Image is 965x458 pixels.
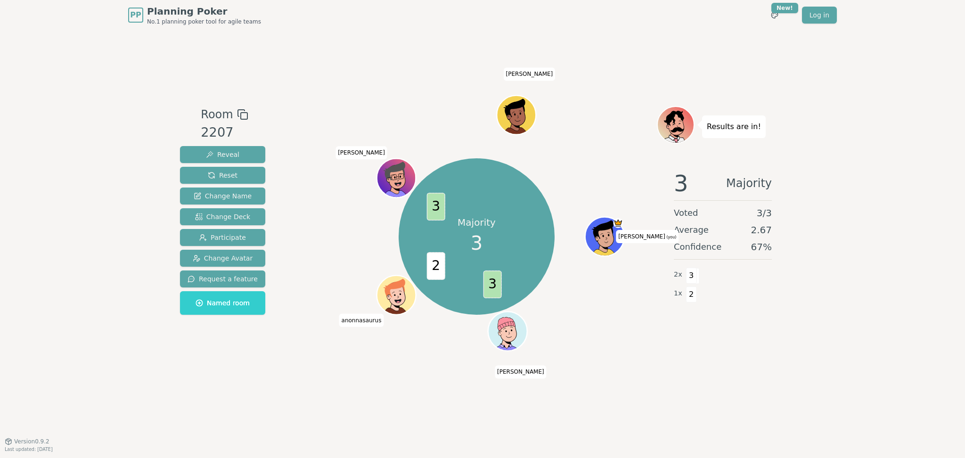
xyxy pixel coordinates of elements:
[147,5,261,18] span: Planning Poker
[201,123,248,142] div: 2207
[613,218,623,228] span: Nguyen is the host
[147,18,261,25] span: No.1 planning poker tool for agile teams
[199,233,246,242] span: Participate
[674,206,698,220] span: Voted
[458,216,496,229] p: Majority
[726,172,772,195] span: Majority
[686,268,697,284] span: 3
[751,223,772,237] span: 2.67
[674,270,682,280] span: 2 x
[180,188,265,204] button: Change Name
[471,229,482,257] span: 3
[616,230,679,243] span: Click to change your name
[130,9,141,21] span: PP
[674,288,682,299] span: 1 x
[180,146,265,163] button: Reveal
[180,167,265,184] button: Reset
[180,208,265,225] button: Change Deck
[180,270,265,287] button: Request a feature
[483,271,501,299] span: 3
[339,313,384,327] span: Click to change your name
[757,206,772,220] span: 3 / 3
[180,291,265,315] button: Named room
[195,212,250,221] span: Change Deck
[586,218,623,255] button: Click to change your avatar
[335,146,387,159] span: Click to change your name
[495,365,547,378] span: Click to change your name
[426,193,445,221] span: 3
[194,191,252,201] span: Change Name
[206,150,239,159] span: Reveal
[426,253,445,280] span: 2
[707,120,761,133] p: Results are in!
[5,447,53,452] span: Last updated: [DATE]
[128,5,261,25] a: PPPlanning PokerNo.1 planning poker tool for agile teams
[665,235,677,239] span: (you)
[802,7,837,24] a: Log in
[686,286,697,303] span: 2
[196,298,250,308] span: Named room
[674,223,709,237] span: Average
[771,3,798,13] div: New!
[208,171,237,180] span: Reset
[5,438,49,445] button: Version0.9.2
[201,106,233,123] span: Room
[674,240,721,254] span: Confidence
[751,240,772,254] span: 67 %
[180,250,265,267] button: Change Avatar
[188,274,258,284] span: Request a feature
[766,7,783,24] button: New!
[180,229,265,246] button: Participate
[674,172,688,195] span: 3
[14,438,49,445] span: Version 0.9.2
[193,254,253,263] span: Change Avatar
[504,67,556,81] span: Click to change your name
